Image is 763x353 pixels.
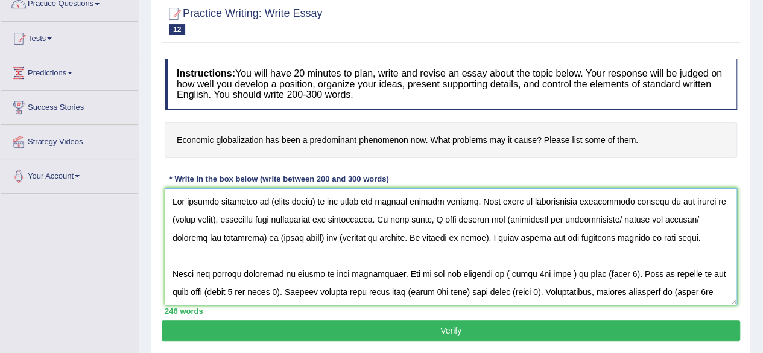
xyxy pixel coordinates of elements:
h4: You will have 20 minutes to plan, write and revise an essay about the topic below. Your response ... [165,59,737,110]
h4: Economic globalization has been a predominant phenomenon now. What problems may it cause? Please ... [165,122,737,159]
a: Your Account [1,159,138,189]
div: * Write in the box below (write between 200 and 300 words) [165,173,393,185]
a: Strategy Videos [1,125,138,155]
b: Instructions: [177,68,235,78]
button: Verify [162,320,740,341]
a: Success Stories [1,91,138,121]
span: 12 [169,24,185,35]
div: 246 words [165,305,737,317]
h2: Practice Writing: Write Essay [165,5,322,35]
a: Tests [1,22,138,52]
a: Predictions [1,56,138,86]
